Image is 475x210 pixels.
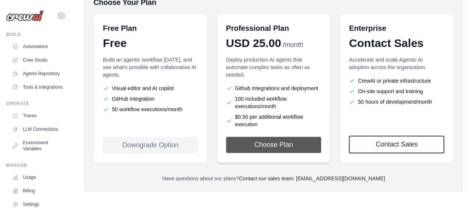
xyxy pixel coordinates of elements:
a: Automations [9,41,66,53]
a: Contact our sales team: [EMAIL_ADDRESS][DOMAIN_NAME] [239,175,385,181]
div: Manage [6,162,66,168]
li: Visual editor and AI copilot [103,85,198,92]
a: Usage [9,171,66,183]
h6: Free Plan [103,23,137,33]
img: Logo [6,10,44,21]
li: Github Integrations and deployment [226,85,321,92]
div: Build [6,32,66,38]
span: USD 25.00 [226,36,281,50]
p: Build an agentic workflow [DATE], and see what's possible with collaborative AI agents. [103,56,198,79]
span: /month [282,40,303,50]
a: Crew Studio [9,54,66,66]
h6: Enterprise [349,23,444,33]
div: Downgrade Option [103,137,198,153]
li: $0.50 per additional workflow execution [226,113,321,128]
button: Choose Plan [226,137,321,153]
a: Billing [9,185,66,197]
li: On-site support and training [349,88,444,95]
div: Operate [6,101,66,107]
iframe: Chat Widget [437,174,475,210]
a: Contact Sales [349,136,444,153]
li: GitHub integration [103,95,198,103]
div: Contact Sales [349,36,444,50]
div: Free [103,36,198,50]
li: CrewAI or private infrastructure [349,77,444,85]
a: Traces [9,110,66,122]
li: 100 included workflow executions/month [226,95,321,110]
a: Environment Variables [9,137,66,155]
a: LLM Connections [9,123,66,135]
li: 50 workflow executions/month [103,106,198,113]
a: Tools & Integrations [9,81,66,93]
a: Agents Repository [9,68,66,80]
p: Have questions about our plans? [93,175,454,182]
li: 50 hours of development/month [349,98,444,106]
p: Deploy production AI agents that automate complex tasks as often as needed. [226,56,321,79]
h6: Professional Plan [226,23,289,33]
p: Accelerate and scale Agentic AI adoption across the organization. [349,56,444,71]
